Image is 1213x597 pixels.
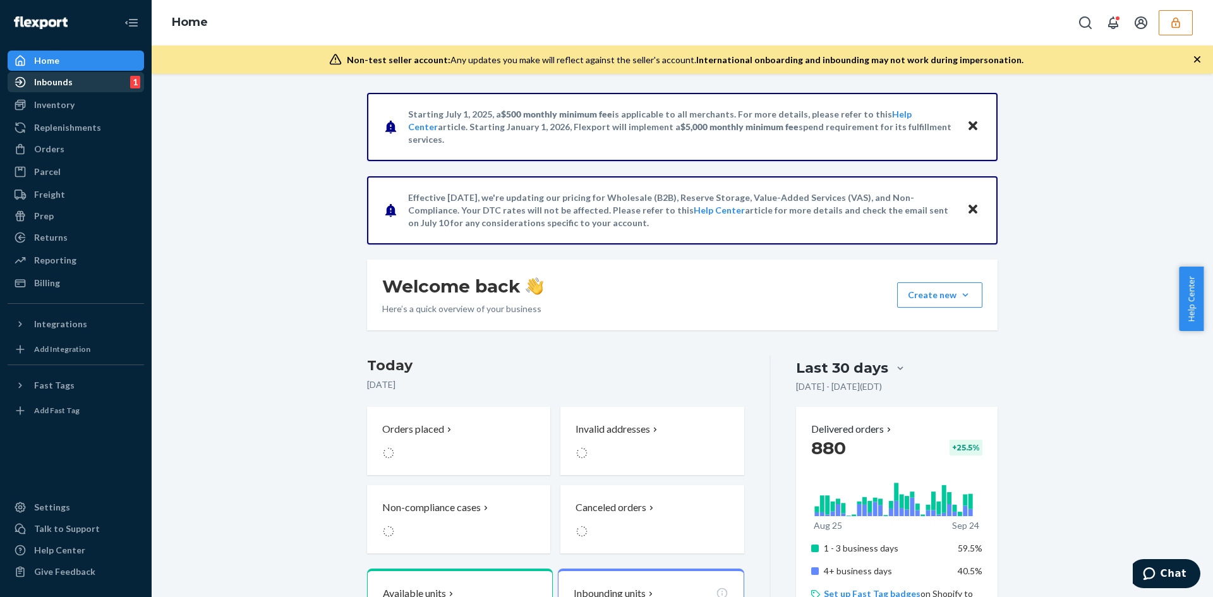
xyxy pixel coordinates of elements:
a: Inbounds1 [8,72,144,92]
button: Delivered orders [811,422,894,437]
img: hand-wave emoji [526,277,543,295]
h3: Today [367,356,744,376]
button: Talk to Support [8,519,144,539]
a: Settings [8,497,144,517]
span: International onboarding and inbounding may not work during impersonation. [696,54,1023,65]
a: Home [8,51,144,71]
p: Invalid addresses [576,422,650,437]
a: Add Integration [8,339,144,359]
button: Help Center [1179,267,1204,331]
div: Add Integration [34,344,90,354]
a: Parcel [8,162,144,182]
span: 880 [811,437,846,459]
div: Settings [34,501,70,514]
span: 59.5% [958,543,982,553]
div: Help Center [34,544,85,557]
a: Help Center [8,540,144,560]
button: Create new [897,282,982,308]
a: Help Center [694,205,745,215]
a: Orders [8,139,144,159]
p: Starting July 1, 2025, a is applicable to all merchants. For more details, please refer to this a... [408,108,955,146]
a: Billing [8,273,144,293]
div: Inbounds [34,76,73,88]
a: Replenishments [8,118,144,138]
p: [DATE] - [DATE] ( EDT ) [796,380,882,393]
p: Here’s a quick overview of your business [382,303,543,315]
div: Inventory [34,99,75,111]
button: Close Navigation [119,10,144,35]
a: Add Fast Tag [8,401,144,421]
p: Canceled orders [576,500,646,515]
div: Billing [34,277,60,289]
button: Canceled orders [560,485,744,553]
ol: breadcrumbs [162,4,218,41]
div: Give Feedback [34,565,95,578]
div: Reporting [34,254,76,267]
span: 40.5% [958,565,982,576]
button: Non-compliance cases [367,485,550,553]
p: 4+ business days [824,565,948,577]
div: Last 30 days [796,358,888,378]
button: Orders placed [367,407,550,475]
button: Fast Tags [8,375,144,395]
p: Effective [DATE], we're updating our pricing for Wholesale (B2B), Reserve Storage, Value-Added Se... [408,191,955,229]
button: Open account menu [1128,10,1154,35]
span: $5,000 monthly minimum fee [680,121,799,132]
button: Close [965,201,981,219]
button: Open Search Box [1073,10,1098,35]
div: Home [34,54,59,67]
div: Replenishments [34,121,101,134]
a: Home [172,15,208,29]
div: Fast Tags [34,379,75,392]
p: Non-compliance cases [382,500,481,515]
h1: Welcome back [382,275,543,298]
button: Give Feedback [8,562,144,582]
p: Sep 24 [952,519,979,532]
a: Returns [8,227,144,248]
div: Talk to Support [34,522,100,535]
div: Add Fast Tag [34,405,80,416]
a: Reporting [8,250,144,270]
button: Close [965,118,981,136]
div: Prep [34,210,54,222]
button: Integrations [8,314,144,334]
img: Flexport logo [14,16,68,29]
div: Any updates you make will reflect against the seller's account. [347,54,1023,66]
div: Integrations [34,318,87,330]
a: Freight [8,184,144,205]
p: [DATE] [367,378,744,391]
div: Parcel [34,166,61,178]
iframe: Opens a widget where you can chat to one of our agents [1133,559,1200,591]
a: Prep [8,206,144,226]
div: Freight [34,188,65,201]
span: Non-test seller account: [347,54,450,65]
p: Orders placed [382,422,444,437]
a: Inventory [8,95,144,115]
button: Open notifications [1101,10,1126,35]
span: $500 monthly minimum fee [501,109,612,119]
button: Invalid addresses [560,407,744,475]
p: 1 - 3 business days [824,542,948,555]
div: + 25.5 % [950,440,982,455]
p: Aug 25 [814,519,842,532]
div: 1 [130,76,140,88]
div: Orders [34,143,64,155]
div: Returns [34,231,68,244]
